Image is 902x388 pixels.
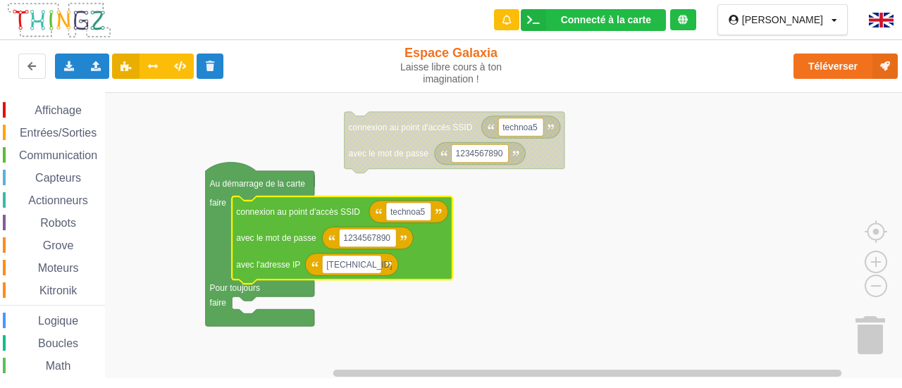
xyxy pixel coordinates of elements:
[349,122,473,132] text: connexion au point d'accès SSID
[26,194,90,206] span: Actionneurs
[521,9,666,31] div: Ta base fonctionne bien !
[17,149,99,161] span: Communication
[210,298,227,308] text: faire
[18,127,99,139] span: Entrées/Sorties
[236,233,316,243] text: avec le mot de passe
[44,360,73,372] span: Math
[37,284,79,296] span: Kitronik
[36,315,80,327] span: Logique
[670,9,696,30] div: Tu es connecté au serveur de création de Thingz
[36,337,80,349] span: Boucles
[343,233,390,243] text: 1234567890
[210,178,306,188] text: Au démarrage de la carte
[502,122,538,132] text: technoa5
[236,206,360,216] text: connexion au point d'accès SSID
[210,283,260,293] text: Pour toujours
[210,197,227,207] text: faire
[38,217,78,229] span: Robots
[6,1,112,39] img: thingz_logo.png
[869,13,894,27] img: gb.png
[390,206,426,216] text: technoa5
[36,262,81,274] span: Moteurs
[41,239,76,251] span: Grove
[236,259,300,269] text: avec l'adresse IP
[742,15,823,25] div: [PERSON_NAME]
[349,149,429,158] text: avec le mot de passe
[33,172,83,184] span: Capteurs
[32,104,83,116] span: Affichage
[376,61,527,85] div: Laisse libre cours à ton imagination !
[793,54,898,79] button: Téléverser
[456,149,503,158] text: 1234567890
[326,259,392,269] text: [TECHNICAL_ID]
[376,45,527,85] div: Espace Galaxia
[561,15,651,25] div: Connecté à la carte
